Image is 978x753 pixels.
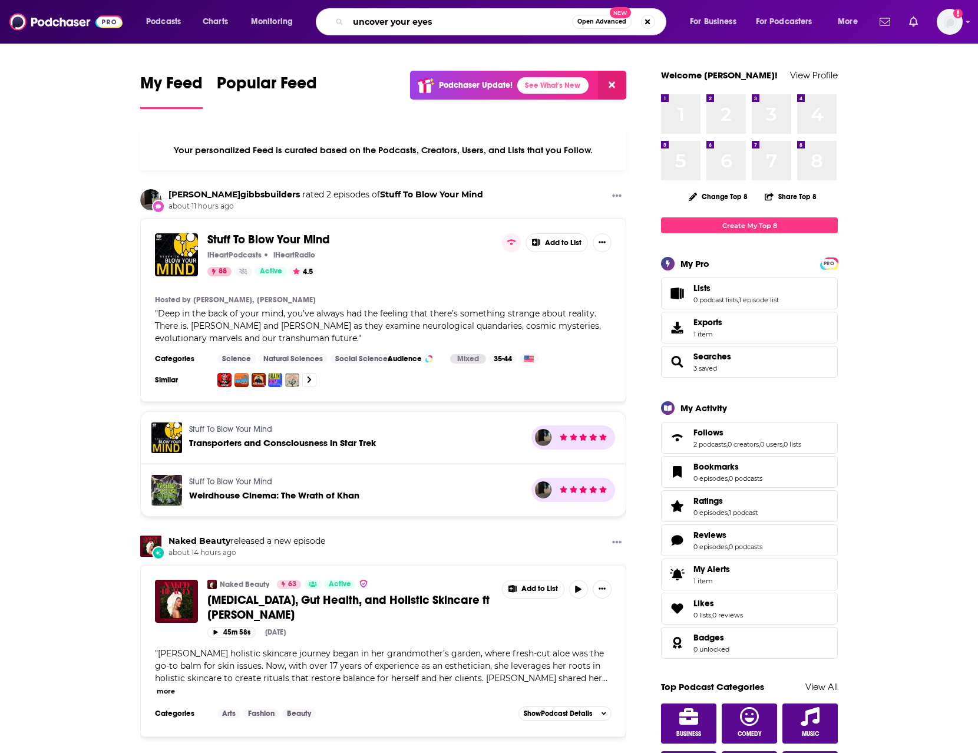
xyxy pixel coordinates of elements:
div: Mixed [450,354,486,364]
a: Science [217,354,256,364]
a: Bookmarks [693,461,762,472]
a: Follows [665,430,689,446]
img: verified Badge [359,579,368,589]
a: 0 podcast lists [693,296,738,304]
span: Deep in the back of your mind, you’ve always had the feeling that there’s something strange about... [155,308,601,344]
span: Show Podcast Details [524,709,592,718]
img: Transporters and Consciousness in Star Trek [151,422,182,453]
a: Lists [693,283,779,293]
button: 4.5 [289,267,316,276]
a: Stuff To Blow Your Mind [380,189,483,200]
a: Natural Sciences [259,354,328,364]
span: Ratings [693,496,723,506]
h3: Categories [155,709,208,718]
a: Welcome [PERSON_NAME]! [661,70,778,81]
a: 0 reviews [712,611,743,619]
a: 0 podcasts [729,543,762,551]
span: Likes [661,593,838,625]
span: , [728,543,729,551]
a: Show notifications dropdown [904,12,923,32]
a: 88 [207,267,232,276]
div: Your personalized Feed is curated based on the Podcasts, Creators, Users, and Lists that you Follow. [140,130,626,170]
span: Podcasts [146,14,181,30]
img: j.gibbsbuilders [140,189,161,210]
span: Bookmarks [693,461,739,472]
a: Likes [665,600,689,617]
a: Naked Beauty [220,580,269,589]
span: Lists [693,283,711,293]
svg: Add a profile image [953,9,963,18]
span: 63 [288,579,296,590]
span: " " [155,308,601,344]
a: Naked Beauty [207,580,217,589]
span: Open Advanced [577,19,626,25]
img: BrainStuff [268,373,282,387]
span: Stuff To Blow Your Mind [207,232,330,247]
div: 35-44 [489,354,517,364]
a: Active [255,267,287,276]
a: Comedy [722,704,777,744]
span: Exports [693,317,722,328]
a: Weirdhouse Cinema: The Wrath of Khan [151,475,182,506]
span: Badges [661,627,838,659]
h3: released a new episode [168,536,325,547]
p: iHeartRadio [273,250,315,260]
span: My Alerts [693,564,730,574]
span: rated 2 episodes [302,189,369,200]
span: My Feed [140,73,203,100]
span: New [610,7,631,18]
a: Lymphatic Drainage, Gut Health, and Holistic Skincare ft Shani Hillian [155,580,198,623]
div: Search podcasts, credits, & more... [327,8,678,35]
button: more [157,686,175,696]
img: Podchaser - Follow, Share and Rate Podcasts [9,11,123,33]
span: Ratings [661,490,838,522]
img: Daniel and Kelly’s Extraordinary Universe [285,373,299,387]
span: Searches [661,346,838,378]
a: Popular Feed [217,73,317,109]
span: Bookmarks [661,456,838,488]
a: iHeartRadioiHeartRadio [270,250,315,260]
span: , [782,440,784,448]
a: 63 [277,580,301,589]
h4: Hosted by [155,295,190,305]
a: 0 episodes [693,543,728,551]
a: 2 podcasts [693,440,726,448]
div: My Activity [680,402,727,414]
a: Lists [665,285,689,302]
div: New Episode [152,546,165,559]
img: Stuff To Blow Your Mind [155,233,198,276]
span: Lists [661,278,838,309]
span: Exports [665,319,689,336]
a: 0 podcasts [729,474,762,483]
a: 1 episode list [739,296,779,304]
a: Weirdhouse Cinema: The Wrath of Khan [189,490,359,500]
a: Stuff To Blow Your Mind [189,424,272,434]
img: Ridiculous History [252,373,266,387]
h3: Audience [388,354,441,364]
a: 0 creators [728,440,759,448]
a: Fashion [243,709,279,718]
a: Social Sciences [331,354,396,364]
button: open menu [138,12,196,31]
a: View All [805,681,838,692]
img: Stuff They Don't Want You To Know [217,373,232,387]
span: " [155,648,604,683]
a: Show notifications dropdown [875,12,895,32]
a: Create My Top 8 [661,217,838,233]
a: See What's New [517,77,589,94]
a: Bookmarks [665,464,689,480]
a: Naked Beauty [168,536,230,546]
a: Searches [693,351,731,362]
div: [DATE] [265,628,286,636]
button: Show More Button [503,580,564,598]
span: Charts [203,14,228,30]
a: 0 episodes [693,508,728,517]
button: Show profile menu [937,9,963,35]
button: open menu [682,12,751,31]
a: j.gibbsbuilders [535,429,552,446]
